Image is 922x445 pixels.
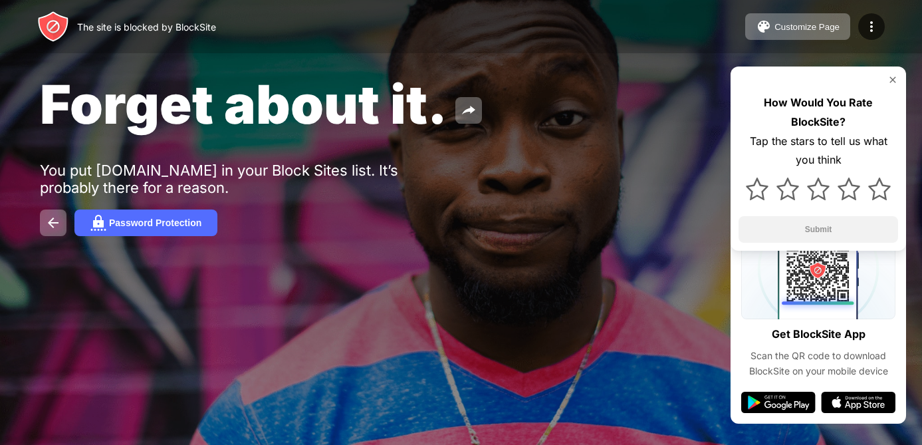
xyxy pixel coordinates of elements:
[741,392,816,413] img: google-play.svg
[807,178,830,200] img: star.svg
[772,325,865,344] div: Get BlockSite App
[864,19,879,35] img: menu-icon.svg
[77,21,216,33] div: The site is blocked by BlockSite
[739,216,898,243] button: Submit
[756,19,772,35] img: pallet.svg
[776,178,799,200] img: star.svg
[887,74,898,85] img: rate-us-close.svg
[741,349,895,378] div: Scan the QR code to download BlockSite on your mobile device
[745,13,850,40] button: Customize Page
[109,218,201,228] div: Password Protection
[821,392,895,413] img: app-store.svg
[74,210,217,236] button: Password Protection
[45,215,61,231] img: back.svg
[461,102,477,118] img: share.svg
[40,162,451,196] div: You put [DOMAIN_NAME] in your Block Sites list. It’s probably there for a reason.
[40,72,447,136] span: Forget about it.
[746,178,768,200] img: star.svg
[90,215,106,231] img: password.svg
[739,93,898,132] div: How Would You Rate BlockSite?
[774,22,840,32] div: Customize Page
[838,178,860,200] img: star.svg
[868,178,891,200] img: star.svg
[739,132,898,170] div: Tap the stars to tell us what you think
[37,11,69,43] img: header-logo.svg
